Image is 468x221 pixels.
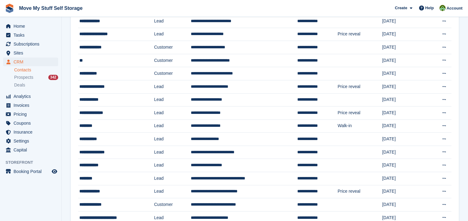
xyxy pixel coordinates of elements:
[154,119,191,133] td: Lead
[425,5,434,11] span: Help
[3,49,58,57] a: menu
[14,82,58,88] a: Deals
[382,54,426,67] td: [DATE]
[154,185,191,198] td: Lead
[3,92,58,101] a: menu
[446,5,462,11] span: Account
[338,185,382,198] td: Price reveal
[338,28,382,41] td: Price reveal
[14,137,50,145] span: Settings
[3,101,58,110] a: menu
[382,146,426,159] td: [DATE]
[14,110,50,119] span: Pricing
[382,67,426,80] td: [DATE]
[439,5,446,11] img: Joel Booth
[14,82,25,88] span: Deals
[3,58,58,66] a: menu
[14,40,50,48] span: Subscriptions
[154,133,191,146] td: Lead
[14,31,50,39] span: Tasks
[382,119,426,133] td: [DATE]
[14,92,50,101] span: Analytics
[382,159,426,172] td: [DATE]
[14,128,50,136] span: Insurance
[154,172,191,185] td: Lead
[154,198,191,211] td: Customer
[14,146,50,154] span: Capital
[154,106,191,120] td: Lead
[14,119,50,127] span: Coupons
[382,28,426,41] td: [DATE]
[3,40,58,48] a: menu
[3,22,58,30] a: menu
[14,74,33,80] span: Prospects
[338,80,382,93] td: Price reveal
[6,159,61,166] span: Storefront
[48,75,58,80] div: 342
[3,146,58,154] a: menu
[14,67,58,73] a: Contacts
[154,54,191,67] td: Customer
[382,185,426,198] td: [DATE]
[5,4,14,13] img: stora-icon-8386f47178a22dfd0bd8f6a31ec36ba5ce8667c1dd55bd0f319d3a0aa187defe.svg
[338,106,382,120] td: Price reveal
[3,137,58,145] a: menu
[154,93,191,106] td: Lead
[17,3,85,13] a: Move My Stuff Self Storage
[338,119,382,133] td: Walk-in
[3,31,58,39] a: menu
[154,41,191,54] td: Customer
[382,106,426,120] td: [DATE]
[382,172,426,185] td: [DATE]
[14,22,50,30] span: Home
[154,28,191,41] td: Lead
[382,93,426,106] td: [DATE]
[382,133,426,146] td: [DATE]
[14,167,50,176] span: Booking Portal
[14,74,58,81] a: Prospects 342
[382,198,426,211] td: [DATE]
[14,58,50,66] span: CRM
[154,80,191,93] td: Lead
[51,168,58,175] a: Preview store
[382,80,426,93] td: [DATE]
[3,167,58,176] a: menu
[154,67,191,80] td: Customer
[154,159,191,172] td: Lead
[154,14,191,28] td: Lead
[382,41,426,54] td: [DATE]
[382,14,426,28] td: [DATE]
[3,110,58,119] a: menu
[14,49,50,57] span: Sites
[395,5,407,11] span: Create
[3,128,58,136] a: menu
[14,101,50,110] span: Invoices
[3,119,58,127] a: menu
[154,146,191,159] td: Lead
